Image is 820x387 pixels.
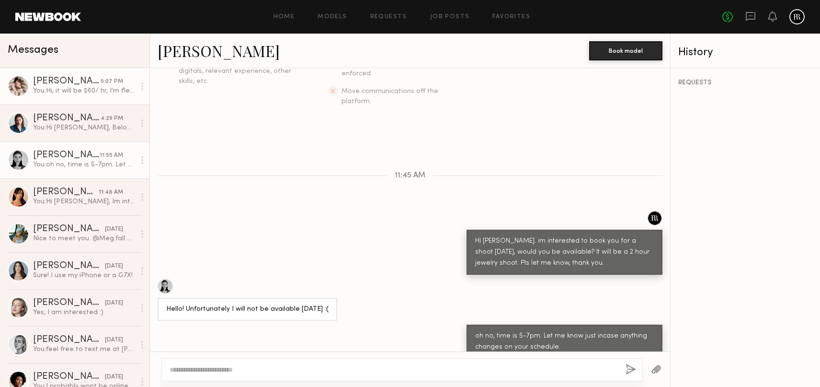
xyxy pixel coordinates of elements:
div: 11:48 AM [99,188,123,197]
div: [PERSON_NAME] [33,151,100,160]
a: Home [273,14,295,20]
a: Favorites [492,14,530,20]
div: [PERSON_NAME] [33,298,105,308]
div: [PERSON_NAME] [33,114,101,123]
div: Yes, I am interested :) [33,308,135,317]
div: 5:07 PM [101,77,123,86]
div: 11:55 AM [100,151,123,160]
div: [PERSON_NAME] [33,188,99,197]
span: Request additional info, like updated digitals, relevant experience, other skills, etc. [179,58,298,84]
div: Hello! Unfortunately I will not be available [DATE] :( [166,304,329,315]
div: History [678,47,812,58]
div: Nice to meet you. @Meg.fall on ig. Thanks for reaching out! [33,234,135,243]
span: 11:45 AM [395,172,425,180]
div: You: Hi, it will be $60/ hr, I'm flexy i can book you through here or i can [PERSON_NAME]/ venmo ... [33,86,135,95]
div: oh no, time is 5-7pm. Let me know just incase anything changes on your schedule. [475,331,654,353]
div: [PERSON_NAME] [33,224,105,234]
a: Models [318,14,347,20]
span: Move communications off the platform. [342,88,438,105]
a: Requests [370,14,407,20]
div: [DATE] [105,336,123,345]
div: HI [PERSON_NAME]. im interested to book you for a shoot [DATE], would you be available? It will b... [475,236,654,269]
div: [PERSON_NAME] [33,261,105,271]
a: Book model [589,46,662,54]
div: You: Hi [PERSON_NAME], Im interested to book you for a jewelry ecom shoot [DATE] for 2 hours (aft... [33,197,135,206]
div: [PERSON_NAME] O. [33,335,105,345]
a: [PERSON_NAME] [158,40,280,61]
button: Book model [589,41,662,60]
div: [PERSON_NAME] [33,372,105,382]
div: You: oh no, time is 5-7pm. Let me know just incase anything changes on your schedule. [33,160,135,169]
div: You: Hi [PERSON_NAME], Below is the Shoot details. it will be an e-com shoot, clean and straightf... [33,123,135,132]
div: [PERSON_NAME] [33,77,101,86]
span: Messages [8,45,58,56]
div: [DATE] [105,262,123,271]
a: Job Posts [430,14,470,20]
div: 4:29 PM [101,114,123,123]
div: [DATE] [105,225,123,234]
div: You: feel free to text me at [PERSON_NAME]: [PHONE_NUMBER] Thank you. [33,345,135,354]
div: [DATE] [105,299,123,308]
div: [DATE] [105,373,123,382]
div: Sure! I use my iPhone or a G7X! [33,271,135,280]
div: REQUESTS [678,80,812,86]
